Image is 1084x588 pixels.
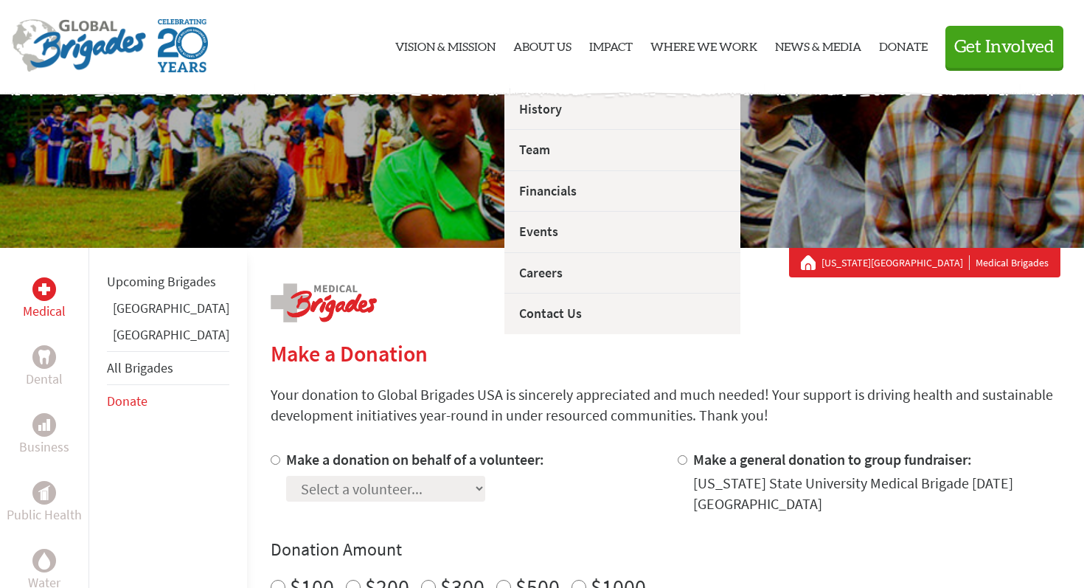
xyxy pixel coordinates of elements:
[26,345,63,390] a: DentalDental
[23,277,66,322] a: MedicalMedical
[38,283,50,295] img: Medical
[107,298,229,325] li: Ghana
[38,419,50,431] img: Business
[271,283,377,322] img: logo-medical.png
[107,359,173,376] a: All Brigades
[107,266,229,298] li: Upcoming Brigades
[504,89,740,130] a: History
[19,437,69,457] p: Business
[107,273,216,290] a: Upcoming Brigades
[32,481,56,505] div: Public Health
[23,301,66,322] p: Medical
[945,26,1063,68] button: Get Involved
[38,552,50,569] img: Water
[19,413,69,457] a: BusinessBusiness
[32,549,56,573] div: Water
[32,413,56,437] div: Business
[504,129,740,170] a: Team
[32,277,56,301] div: Medical
[504,293,740,334] a: Contact Us
[38,350,50,364] img: Dental
[38,485,50,500] img: Public Health
[693,473,1061,514] div: [US_STATE] State University Medical Brigade [DATE] [GEOGRAPHIC_DATA]
[113,326,229,343] a: [GEOGRAPHIC_DATA]
[107,392,147,409] a: Donate
[7,481,82,525] a: Public HealthPublic Health
[107,351,229,385] li: All Brigades
[395,6,496,83] a: Vision & Mission
[107,385,229,418] li: Donate
[879,6,928,83] a: Donate
[775,6,861,83] a: News & Media
[513,6,571,83] a: About Us
[589,6,633,83] a: Impact
[271,340,1060,367] h2: Make a Donation
[32,345,56,369] div: Dental
[158,19,208,72] img: Global Brigades Celebrating 20 Years
[7,505,82,525] p: Public Health
[26,369,63,390] p: Dental
[650,6,757,83] a: Where We Work
[954,38,1055,56] span: Get Involved
[12,19,146,72] img: Global Brigades Logo
[504,170,740,212] a: Financials
[693,450,972,468] label: Make a general donation to group fundraiser:
[113,300,229,317] a: [GEOGRAPHIC_DATA]
[504,252,740,294] a: Careers
[821,255,970,270] a: [US_STATE][GEOGRAPHIC_DATA]
[271,384,1060,426] p: Your donation to Global Brigades USA is sincerely appreciated and much needed! Your support is dr...
[286,450,544,468] label: Make a donation on behalf of a volunteer:
[504,211,740,252] a: Events
[107,325,229,351] li: Guatemala
[271,538,1060,561] h4: Donation Amount
[801,255,1049,270] div: Medical Brigades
